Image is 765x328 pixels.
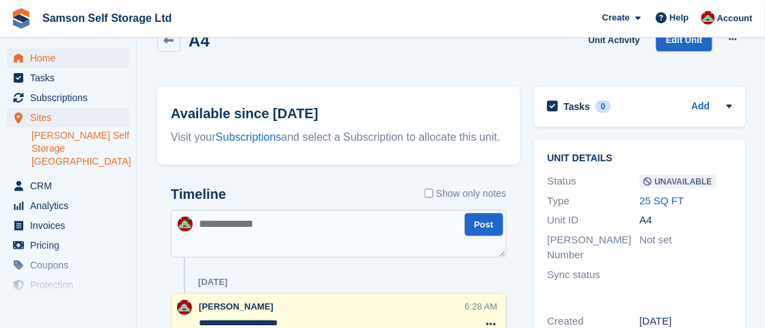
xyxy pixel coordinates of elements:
[7,68,129,87] a: menu
[177,300,192,315] img: Ian
[30,196,112,215] span: Analytics
[701,11,715,25] img: Ian
[425,187,433,201] input: Show only notes
[30,176,112,195] span: CRM
[30,256,112,275] span: Coupons
[30,216,112,235] span: Invoices
[7,236,129,255] a: menu
[7,216,129,235] a: menu
[548,267,640,283] div: Sync status
[656,29,712,51] a: Edit Unit
[691,99,710,115] a: Add
[640,213,732,228] div: A4
[7,256,129,275] a: menu
[548,193,640,209] div: Type
[7,108,129,127] a: menu
[199,301,273,312] span: [PERSON_NAME]
[465,213,503,236] button: Post
[37,7,177,29] a: Samson Self Storage Ltd
[583,29,645,51] a: Unit Activity
[30,68,112,87] span: Tasks
[564,100,591,113] h2: Tasks
[30,275,112,295] span: Protection
[178,217,193,232] img: Ian
[595,100,611,113] div: 0
[30,236,112,255] span: Pricing
[171,103,507,124] h2: Available since [DATE]
[30,88,112,107] span: Subscriptions
[216,131,282,143] a: Subscriptions
[171,187,226,202] h2: Timeline
[7,295,129,314] a: menu
[189,31,210,50] h2: A4
[640,175,716,189] span: Unavailable
[11,8,31,29] img: stora-icon-8386f47178a22dfd0bd8f6a31ec36ba5ce8667c1dd55bd0f319d3a0aa187defe.svg
[465,300,498,313] div: 6:28 AM
[548,153,732,164] h2: Unit details
[425,187,507,201] label: Show only notes
[198,277,228,288] div: [DATE]
[7,88,129,107] a: menu
[171,129,507,146] div: Visit your and select a Subscription to allocate this unit.
[640,195,684,206] a: 25 SQ FT
[30,295,112,314] span: Settings
[7,275,129,295] a: menu
[670,11,689,25] span: Help
[7,196,129,215] a: menu
[30,49,112,68] span: Home
[548,213,640,228] div: Unit ID
[7,49,129,68] a: menu
[717,12,753,25] span: Account
[30,108,112,127] span: Sites
[7,176,129,195] a: menu
[548,174,640,189] div: Status
[31,129,129,168] a: [PERSON_NAME] Self Storage [GEOGRAPHIC_DATA]
[548,232,640,263] div: [PERSON_NAME] Number
[640,232,732,263] div: Not set
[602,11,630,25] span: Create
